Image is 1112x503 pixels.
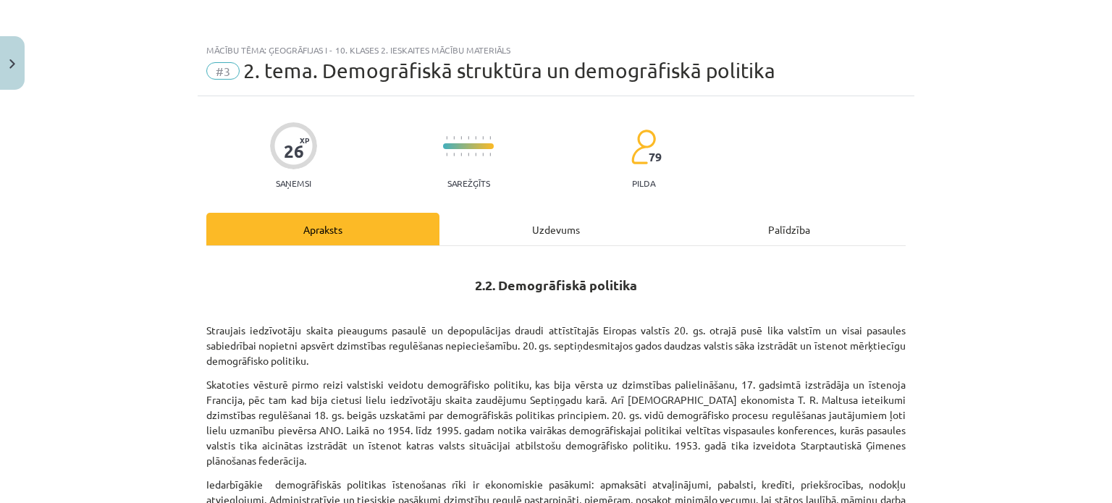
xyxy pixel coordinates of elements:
[460,153,462,156] img: icon-short-line-57e1e144782c952c97e751825c79c345078a6d821885a25fce030b3d8c18986b.svg
[284,141,304,161] div: 26
[482,136,484,140] img: icon-short-line-57e1e144782c952c97e751825c79c345078a6d821885a25fce030b3d8c18986b.svg
[453,153,455,156] img: icon-short-line-57e1e144782c952c97e751825c79c345078a6d821885a25fce030b3d8c18986b.svg
[468,136,469,140] img: icon-short-line-57e1e144782c952c97e751825c79c345078a6d821885a25fce030b3d8c18986b.svg
[475,153,476,156] img: icon-short-line-57e1e144782c952c97e751825c79c345078a6d821885a25fce030b3d8c18986b.svg
[206,213,439,245] div: Apraksts
[475,276,637,293] strong: 2.2. Demogrāfiskā politika
[206,62,240,80] span: #3
[673,213,906,245] div: Palīdzība
[206,45,906,55] div: Mācību tēma: Ģeogrāfijas i - 10. klases 2. ieskaites mācību materiāls
[631,129,656,165] img: students-c634bb4e5e11cddfef0936a35e636f08e4e9abd3cc4e673bd6f9a4125e45ecb1.svg
[439,213,673,245] div: Uzdevums
[270,178,317,188] p: Saņemsi
[447,178,490,188] p: Sarežģīts
[649,151,662,164] span: 79
[300,136,309,144] span: XP
[482,153,484,156] img: icon-short-line-57e1e144782c952c97e751825c79c345078a6d821885a25fce030b3d8c18986b.svg
[243,59,775,83] span: 2. tema. Demogrāfiskā struktūra un demogrāfiskā politika
[489,153,491,156] img: icon-short-line-57e1e144782c952c97e751825c79c345078a6d821885a25fce030b3d8c18986b.svg
[632,178,655,188] p: pilda
[453,136,455,140] img: icon-short-line-57e1e144782c952c97e751825c79c345078a6d821885a25fce030b3d8c18986b.svg
[446,153,447,156] img: icon-short-line-57e1e144782c952c97e751825c79c345078a6d821885a25fce030b3d8c18986b.svg
[206,323,906,368] p: Straujais iedzīvotāju skaita pieaugums pasaulē un depopulācijas draudi attīstītajās Eiropas valst...
[475,136,476,140] img: icon-short-line-57e1e144782c952c97e751825c79c345078a6d821885a25fce030b3d8c18986b.svg
[460,136,462,140] img: icon-short-line-57e1e144782c952c97e751825c79c345078a6d821885a25fce030b3d8c18986b.svg
[468,153,469,156] img: icon-short-line-57e1e144782c952c97e751825c79c345078a6d821885a25fce030b3d8c18986b.svg
[206,377,906,468] p: Skatoties vēsturē pirmo reizi valstiski veidotu demogrāfisko politiku, kas bija vērsta uz dzimstī...
[9,59,15,69] img: icon-close-lesson-0947bae3869378f0d4975bcd49f059093ad1ed9edebbc8119c70593378902aed.svg
[446,136,447,140] img: icon-short-line-57e1e144782c952c97e751825c79c345078a6d821885a25fce030b3d8c18986b.svg
[489,136,491,140] img: icon-short-line-57e1e144782c952c97e751825c79c345078a6d821885a25fce030b3d8c18986b.svg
